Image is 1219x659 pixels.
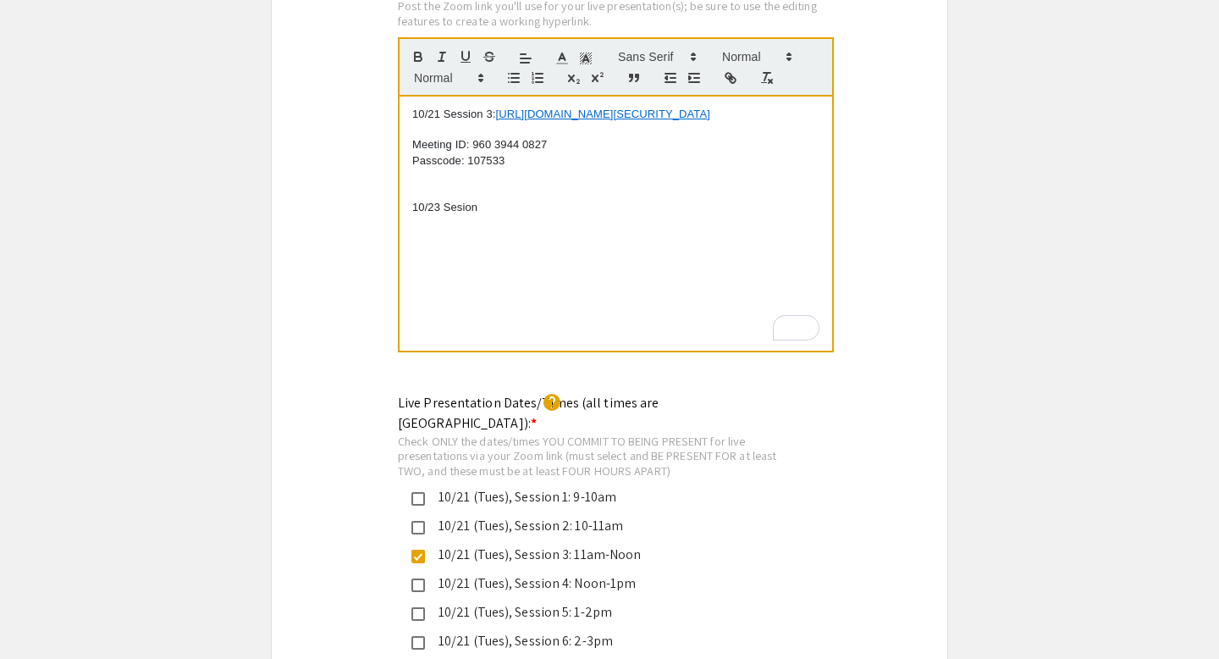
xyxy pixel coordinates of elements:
[425,487,780,507] div: 10/21 (Tues), Session 1: 9-10am
[412,137,819,152] p: Meeting ID: 960 3944 0827
[400,97,832,351] div: To enrich screen reader interactions, please activate Accessibility in Grammarly extension settings
[425,516,780,536] div: 10/21 (Tues), Session 2: 10-11am
[412,153,819,169] p: Passcode: 107533
[425,602,780,623] div: 10/21 (Tues), Session 5: 1-2pm
[425,631,780,651] div: 10/21 (Tues), Session 6: 2-3pm
[495,108,709,120] a: [URL][DOMAIN_NAME][SECURITY_DATA]
[398,394,659,432] mat-label: Live Presentation Dates/Times (all times are [GEOGRAPHIC_DATA]):
[412,200,819,215] p: 10/23 Sesion
[425,545,780,565] div: 10/21 (Tues), Session 3: 11am-Noon
[412,107,819,122] p: 10/21 Session 3:
[542,392,562,413] mat-icon: help
[425,573,780,594] div: 10/21 (Tues), Session 4: Noon-1pm
[13,583,72,646] iframe: Chat
[398,434,794,479] div: Check ONLY the dates/times YOU COMMIT TO BEING PRESENT for live presentations via your Zoom link ...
